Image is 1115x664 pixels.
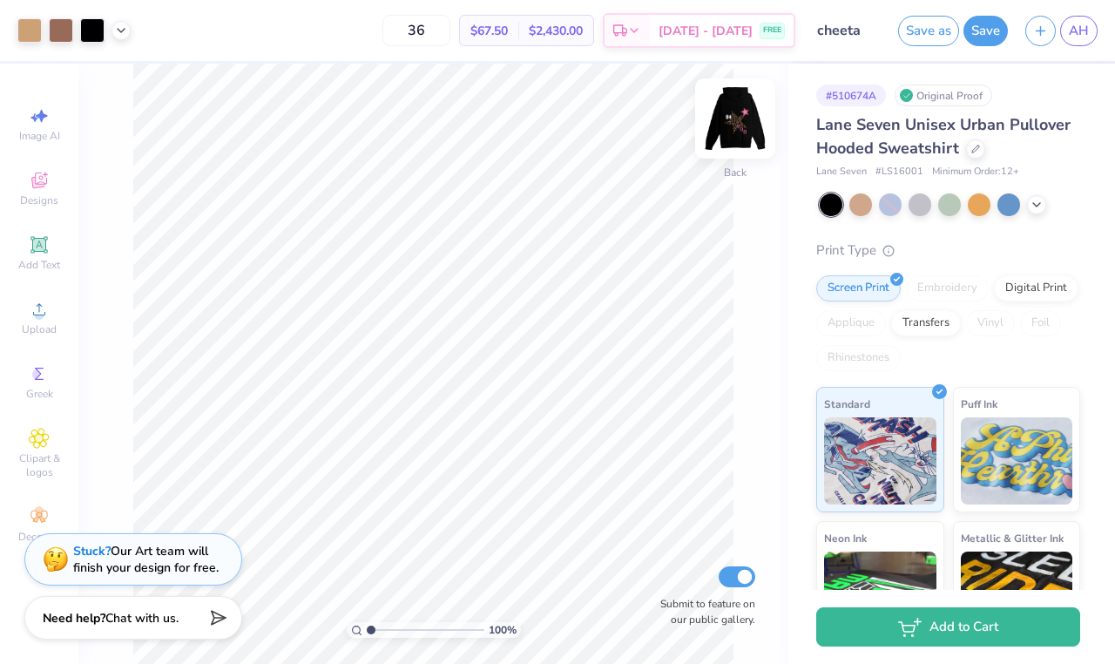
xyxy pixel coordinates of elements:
[19,129,60,143] span: Image AI
[73,543,111,559] strong: Stuck?
[22,322,57,336] span: Upload
[700,84,770,153] img: Back
[994,275,1078,302] div: Digital Print
[1020,310,1061,336] div: Foil
[651,596,755,627] label: Submit to feature on our public gallery.
[1069,21,1089,41] span: AH
[1060,16,1098,46] a: AH
[529,22,583,40] span: $2,430.00
[961,395,997,413] span: Puff Ink
[961,529,1064,547] span: Metallic & Glitter Ink
[816,345,901,371] div: Rhinestones
[489,622,517,638] span: 100 %
[963,16,1008,46] button: Save
[961,417,1073,505] img: Puff Ink
[824,529,867,547] span: Neon Ink
[105,610,179,627] span: Chat with us.
[382,15,450,46] input: – –
[891,310,961,336] div: Transfers
[470,22,508,40] span: $67.50
[966,310,1015,336] div: Vinyl
[824,395,870,413] span: Standard
[898,16,959,46] button: Save as
[816,85,886,106] div: # 510674A
[20,193,58,207] span: Designs
[73,543,219,576] div: Our Art team will finish your design for free.
[18,258,60,272] span: Add Text
[816,165,867,180] span: Lane Seven
[659,22,753,40] span: [DATE] - [DATE]
[804,13,889,48] input: Untitled Design
[816,310,886,336] div: Applique
[961,552,1073,639] img: Metallic & Glitter Ink
[18,530,60,544] span: Decorate
[763,24,781,37] span: FREE
[816,275,901,302] div: Screen Print
[724,165,747,180] div: Back
[906,275,989,302] div: Embroidery
[875,165,923,180] span: # LS16001
[26,387,53,401] span: Greek
[43,610,105,627] strong: Need help?
[9,451,70,479] span: Clipart & logos
[824,417,936,505] img: Standard
[816,114,1071,159] span: Lane Seven Unisex Urban Pullover Hooded Sweatshirt
[895,85,992,106] div: Original Proof
[816,607,1080,647] button: Add to Cart
[816,241,1080,261] div: Print Type
[824,552,936,639] img: Neon Ink
[932,165,1019,180] span: Minimum Order: 12 +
